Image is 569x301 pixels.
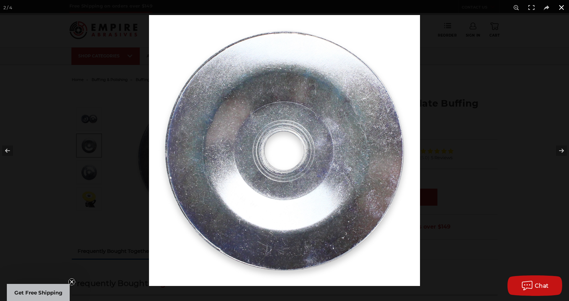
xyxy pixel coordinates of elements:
button: Next (arrow right) [545,134,569,168]
span: Chat [535,283,549,289]
button: Chat [507,275,562,296]
span: Get Free Shipping [14,289,63,296]
img: safety-flange-buff__66720.1665423694.jpg [149,15,420,286]
div: Get Free ShippingClose teaser [7,284,70,301]
button: Close teaser [68,278,75,285]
